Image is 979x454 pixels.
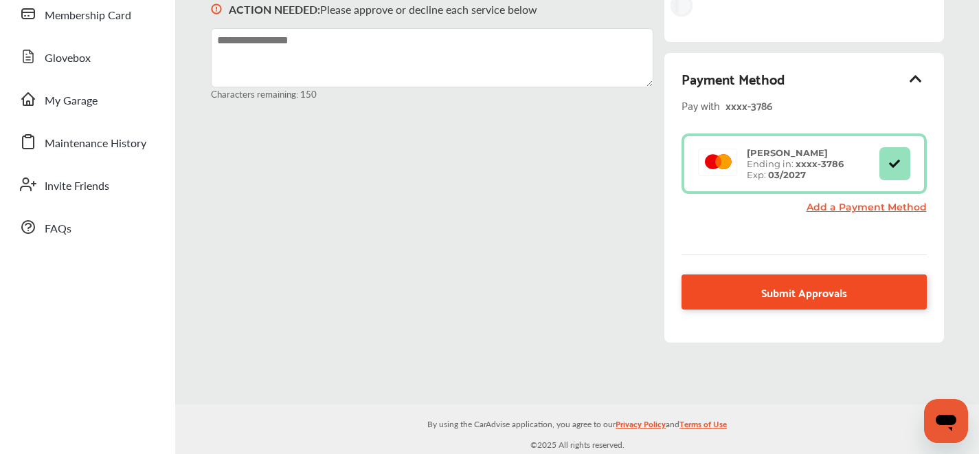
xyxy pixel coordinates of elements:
[12,166,161,202] a: Invite Friends
[761,283,847,301] span: Submit Approvals
[796,158,844,169] strong: xxxx- 3786
[45,50,91,67] span: Glovebox
[12,124,161,160] a: Maintenance History
[12,209,161,245] a: FAQs
[747,147,828,158] strong: [PERSON_NAME]
[768,169,806,180] strong: 03/2027
[682,67,926,90] div: Payment Method
[45,220,71,238] span: FAQs
[45,92,98,110] span: My Garage
[229,1,537,17] p: Please approve or decline each service below
[229,1,320,17] b: ACTION NEEDED :
[679,416,727,437] a: Terms of Use
[725,96,897,114] div: xxxx- 3786
[924,399,968,443] iframe: Button to launch messaging window
[175,416,979,431] p: By using the CarAdvise application, you agree to our and
[740,147,851,180] div: Ending in: Exp:
[682,96,720,114] span: Pay with
[45,7,131,25] span: Membership Card
[12,81,161,117] a: My Garage
[682,274,926,310] a: Submit Approvals
[175,404,979,454] div: © 2025 All rights reserved.
[45,135,146,153] span: Maintenance History
[12,39,161,74] a: Glovebox
[616,416,666,437] a: Privacy Policy
[807,201,927,213] a: Add a Payment Method
[45,177,109,195] span: Invite Friends
[211,87,654,100] small: Characters remaining: 150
